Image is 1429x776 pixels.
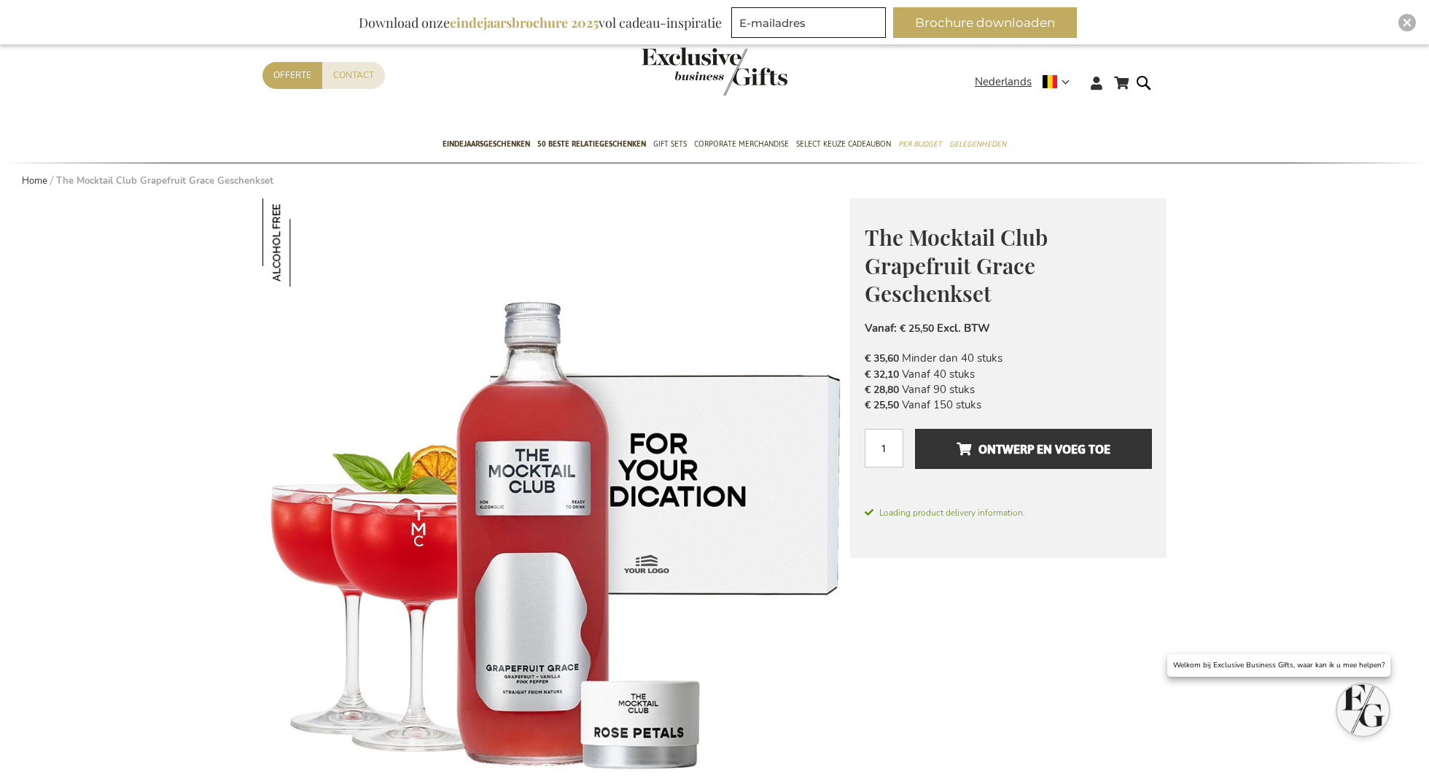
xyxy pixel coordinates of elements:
span: Gift Sets [653,136,687,152]
span: Corporate Merchandise [694,136,789,152]
div: Nederlands [975,74,1079,90]
span: Ontwerp en voeg toe [957,438,1110,461]
a: Offerte [262,62,322,89]
button: Ontwerp en voeg toe [915,429,1152,469]
span: € 25,50 [865,398,899,412]
form: marketing offers and promotions [731,7,890,42]
img: The Mocktail Club Grapefruit Grace Geschenkset [262,198,351,287]
span: € 32,10 [865,368,899,381]
a: Home [22,174,47,187]
button: Brochure downloaden [893,7,1077,38]
a: store logo [642,47,714,96]
span: Vanaf: [865,321,897,335]
span: 50 beste relatiegeschenken [537,136,646,152]
span: € 25,50 [900,322,934,335]
strong: The Mocktail Club Grapefruit Grace Geschenkset [56,174,273,187]
div: Download onze vol cadeau-inspiratie [352,7,728,38]
span: € 28,80 [865,383,899,397]
span: Eindejaarsgeschenken [443,136,530,152]
span: Select Keuze Cadeaubon [796,136,891,152]
input: Aantal [865,429,903,467]
img: Close [1403,18,1412,27]
div: Close [1398,14,1416,31]
span: Gelegenheden [949,136,1006,152]
a: Contact [322,62,385,89]
span: € 35,60 [865,352,899,365]
img: Exclusive Business gifts logo [642,47,787,96]
li: Vanaf 150 stuks [865,397,1152,413]
input: E-mailadres [731,7,886,38]
li: Vanaf 90 stuks [865,382,1152,397]
span: The Mocktail Club Grapefruit Grace Geschenkset [865,222,1048,308]
span: Loading product delivery information. [865,506,1152,519]
li: Vanaf 40 stuks [865,367,1152,382]
span: Excl. BTW [937,321,990,335]
span: Per Budget [898,136,942,152]
span: Nederlands [975,74,1032,90]
li: Minder dan 40 stuks [865,351,1152,366]
b: eindejaarsbrochure 2025 [450,14,599,31]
